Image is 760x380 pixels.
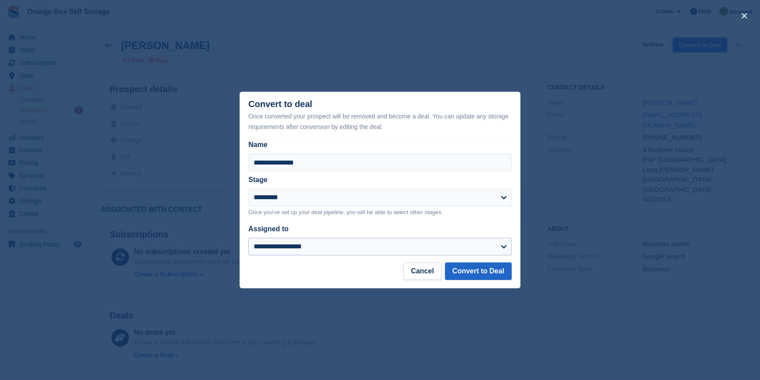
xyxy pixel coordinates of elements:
[248,225,289,233] label: Assigned to
[248,176,268,183] label: Stage
[248,99,512,132] div: Convert to deal
[737,9,751,23] button: close
[403,262,441,280] button: Cancel
[248,208,512,217] p: Once you've set up your deal pipeline, you will be able to select other stages.
[248,140,512,150] label: Name
[445,262,512,280] button: Convert to Deal
[248,111,512,132] div: Once converted your prospect will be removed and become a deal. You can update any storage requir...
